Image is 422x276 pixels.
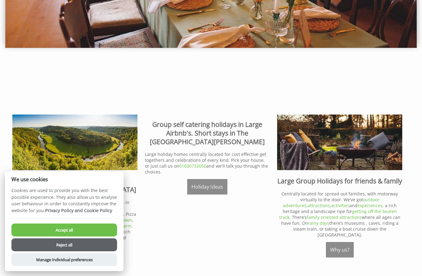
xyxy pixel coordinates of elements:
[45,207,112,213] a: Privacy Policy and Cookie Policy
[357,203,382,208] a: experiences
[277,191,402,238] p: Centrally located for spread out families, with motorway virtually to the door. We’ve got , , and...
[5,187,124,218] p: Cookies are used to provide you with the best possible experience. They also allow us to analyse ...
[4,63,418,109] iframe: Customer reviews powered by Trustpilot
[308,220,329,226] a: rainy days
[122,223,132,229] a: farm
[11,253,117,266] button: Manage Individual preferences
[326,242,354,257] a: Why us?
[279,208,397,220] a: getting off the beaten track
[11,224,117,236] button: Accept all
[179,163,206,169] a: 01600732050
[12,115,137,170] img: Symonds Yat
[5,176,124,182] h2: We use cookies
[308,203,330,208] a: attractions
[277,115,402,170] img: Firepit
[331,203,349,208] a: activities
[187,179,227,194] a: Holiday Ideas
[277,177,402,185] strong: Large Group Holidays for friends & family
[11,238,117,251] button: Reject all
[145,120,270,146] h2: Group self catering holidays in Large Airbnb's. Short stays in The [GEOGRAPHIC_DATA][PERSON_NAME]
[145,151,270,175] p: Large holiday homes centrally located for cost effective get togethers and celebrations of every ...
[307,214,362,220] a: family oriented attractions
[283,197,379,208] a: outdoor adventures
